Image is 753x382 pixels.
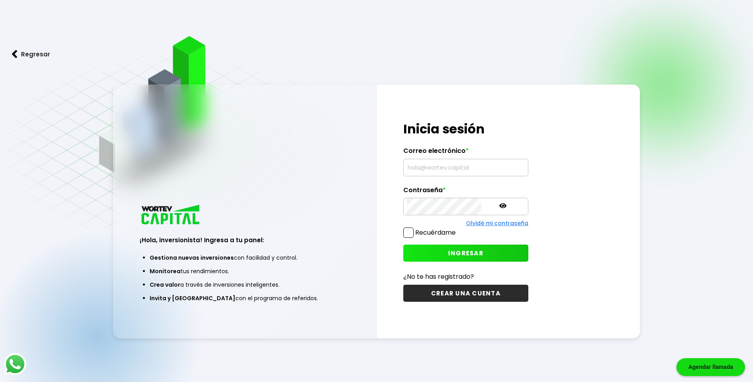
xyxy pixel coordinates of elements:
h3: ¡Hola, inversionista! Ingresa a tu panel: [140,235,350,245]
span: Crea valor [150,281,180,289]
a: ¿No te has registrado?CREAR UNA CUENTA [403,272,528,302]
img: logo_wortev_capital [140,204,202,227]
a: Olvidé mi contraseña [466,219,528,227]
li: con facilidad y control. [150,251,340,264]
span: Invita y [GEOGRAPHIC_DATA] [150,294,235,302]
img: logos_whatsapp-icon.242b2217.svg [4,353,26,375]
div: Agendar llamada [676,358,745,376]
li: tus rendimientos. [150,264,340,278]
label: Recuérdame [415,228,456,237]
li: con el programa de referidos. [150,291,340,305]
label: Contraseña [403,186,528,198]
li: a través de inversiones inteligentes. [150,278,340,291]
span: Gestiona nuevas inversiones [150,254,234,262]
button: INGRESAR [403,245,528,262]
img: flecha izquierda [12,50,17,58]
p: ¿No te has registrado? [403,272,528,282]
span: Monitorea [150,267,181,275]
h1: Inicia sesión [403,120,528,139]
input: hola@wortev.capital [407,159,525,176]
label: Correo electrónico [403,147,528,159]
span: INGRESAR [448,249,483,257]
button: CREAR UNA CUENTA [403,285,528,302]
